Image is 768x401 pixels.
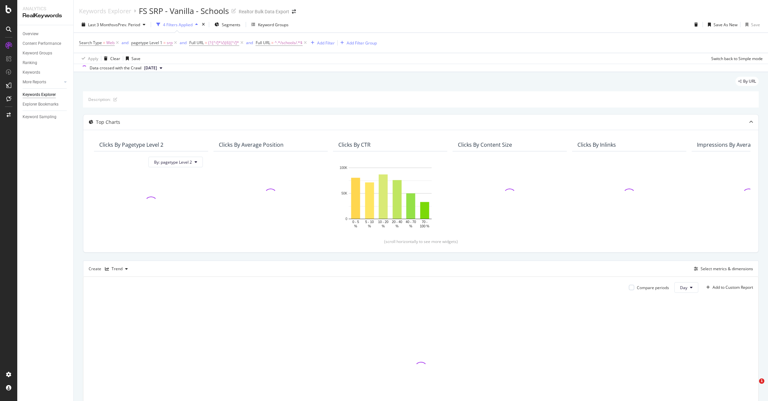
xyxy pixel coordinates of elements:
[23,40,61,47] div: Content Performance
[23,59,69,66] a: Ranking
[759,378,764,384] span: 1
[246,40,253,45] div: and
[714,22,737,28] div: Save As New
[88,97,111,102] div: Description:
[458,141,512,148] div: Clicks By Content Size
[271,40,274,45] span: =
[751,22,760,28] div: Save
[90,65,141,71] div: Data crossed with the Crawl
[219,141,284,148] div: Clicks By Average Position
[23,69,69,76] a: Keywords
[88,22,114,28] span: Last 3 Months
[354,224,357,228] text: %
[88,56,98,61] div: Apply
[239,8,289,15] div: Realtor Bulk Data Export
[110,56,120,61] div: Clear
[701,266,753,272] div: Select metrics & dimensions
[23,101,69,108] a: Explorer Bookmarks
[79,7,131,15] a: Keywords Explorer
[365,220,374,223] text: 5 - 10
[352,220,359,223] text: 0 - 5
[167,38,173,47] span: srp
[79,19,148,30] button: Last 3 MonthsvsPrev. Period
[106,38,115,47] span: Web
[338,141,371,148] div: Clicks By CTR
[735,77,759,86] div: legacy label
[23,101,58,108] div: Explorer Bookmarks
[674,282,698,293] button: Day
[23,79,62,86] a: More Reports
[154,159,192,165] span: By: pagetype Level 2
[23,114,56,120] div: Keyword Sampling
[23,50,52,57] div: Keyword Groups
[246,40,253,46] button: and
[212,19,243,30] button: Segments
[163,22,193,28] div: 4 Filters Applied
[275,38,302,47] span: ^.*/schools/.*$
[139,5,229,17] div: FS SRP - Vanilla - Schools
[23,31,39,38] div: Overview
[23,50,69,57] a: Keyword Groups
[96,119,120,125] div: Top Charts
[680,285,687,290] span: Day
[422,220,427,223] text: 70 -
[23,79,46,86] div: More Reports
[112,267,123,271] div: Trend
[745,378,761,394] iframe: Intercom live chat
[382,224,385,228] text: %
[180,40,187,45] div: and
[395,224,398,228] text: %
[23,91,56,98] div: Keywords Explorer
[23,114,69,120] a: Keyword Sampling
[392,220,402,223] text: 20 - 40
[99,141,163,148] div: Clicks By pagetype Level 2
[154,19,201,30] button: 4 Filters Applied
[131,40,162,45] span: pagetype Level 1
[709,53,763,64] button: Switch back to Simple mode
[317,40,335,46] div: Add Filter
[258,22,289,28] div: Keyword Groups
[705,19,737,30] button: Save As New
[406,220,416,223] text: 40 - 70
[704,282,753,293] button: Add to Custom Report
[141,64,165,72] button: [DATE]
[23,69,40,76] div: Keywords
[345,217,347,221] text: 0
[256,40,270,45] span: Full URL
[89,264,130,274] div: Create
[368,224,371,228] text: %
[347,40,377,46] div: Add Filter Group
[338,39,377,47] button: Add Filter Group
[148,157,203,167] button: By: pagetype Level 2
[79,53,98,64] button: Apply
[292,9,296,14] div: arrow-right-arrow-left
[249,19,291,30] button: Keyword Groups
[23,31,69,38] a: Overview
[189,40,204,45] span: Full URL
[308,39,335,47] button: Add Filter
[205,40,207,45] span: =
[91,239,750,244] div: (scroll horizontally to see more widgets)
[420,224,429,228] text: 100 %
[23,12,68,20] div: RealKeywords
[79,40,102,45] span: Search Type
[222,22,240,28] span: Segments
[340,166,348,170] text: 100K
[409,224,412,228] text: %
[23,40,69,47] a: Content Performance
[23,91,69,98] a: Keywords Explorer
[711,56,763,61] div: Switch back to Simple mode
[743,79,756,83] span: By URL
[201,21,206,28] div: times
[180,40,187,46] button: and
[378,220,389,223] text: 10 - 20
[338,164,442,229] svg: A chart.
[691,265,753,273] button: Select metrics & dimensions
[114,22,140,28] span: vs Prev. Period
[103,40,105,45] span: =
[144,65,157,71] span: 2025 Jan. 17th
[713,285,753,289] div: Add to Custom Report
[163,40,166,45] span: =
[101,53,120,64] button: Clear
